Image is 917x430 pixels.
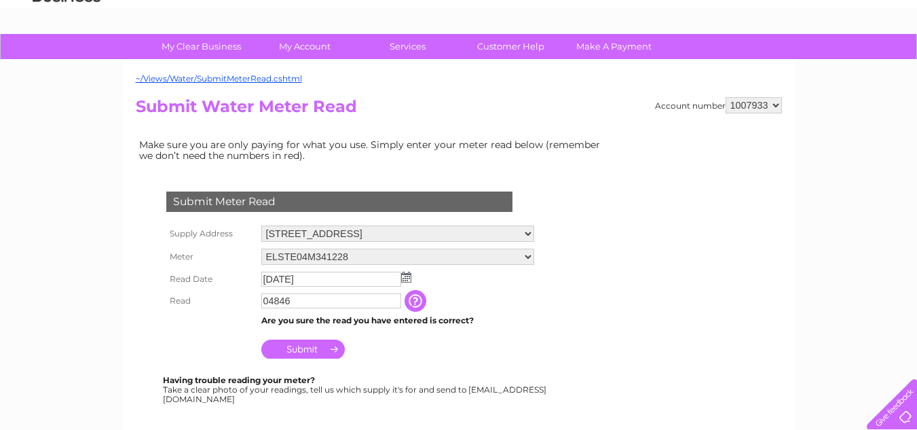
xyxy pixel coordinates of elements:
[405,290,429,312] input: Information
[661,7,755,24] a: 0333 014 3131
[712,58,742,68] a: Energy
[145,34,257,59] a: My Clear Business
[163,376,548,404] div: Take a clear photo of your readings, tell us which supply it's for and send to [EMAIL_ADDRESS][DO...
[750,58,791,68] a: Telecoms
[401,272,411,283] img: ...
[163,375,315,385] b: Having trouble reading your meter?
[136,97,782,123] h2: Submit Water Meter Read
[678,58,704,68] a: Water
[138,7,780,66] div: Clear Business is a trading name of Verastar Limited (registered in [GEOGRAPHIC_DATA] No. 3667643...
[163,245,258,268] th: Meter
[136,73,302,84] a: ~/Views/Water/SubmitMeterRead.cshtml
[248,34,360,59] a: My Account
[827,58,860,68] a: Contact
[655,97,782,113] div: Account number
[258,312,538,329] td: Are you sure the read you have entered is correct?
[352,34,464,59] a: Services
[799,58,819,68] a: Blog
[163,222,258,245] th: Supply Address
[872,58,904,68] a: Log out
[136,136,611,164] td: Make sure you are only paying for what you use. Simply enter your meter read below (remember we d...
[261,340,345,359] input: Submit
[166,192,512,212] div: Submit Meter Read
[163,290,258,312] th: Read
[455,34,567,59] a: Customer Help
[163,268,258,290] th: Read Date
[32,35,101,77] img: logo.png
[558,34,670,59] a: Make A Payment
